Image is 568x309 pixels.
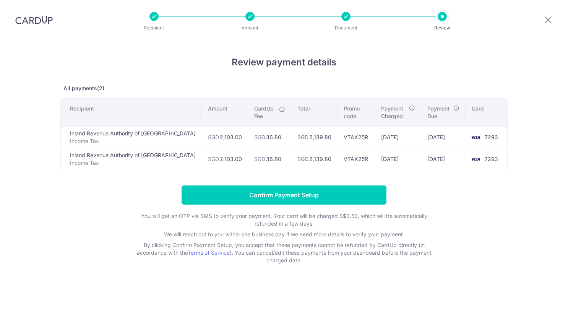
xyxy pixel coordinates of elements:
[70,137,196,145] p: Income Tax
[297,156,308,162] span: SGD
[521,286,560,305] iframe: 打开一个小组件，您可以在其中找到更多信息
[131,212,437,228] p: You will get an OTP via SMS to verify your payment. Your card will be charged S$0.50, which will ...
[427,105,451,120] span: Payment Due
[254,134,265,140] span: SGD
[254,105,275,120] span: CardUp Fee
[414,24,471,32] p: Review
[208,156,219,162] span: SGD
[338,99,375,126] th: Promo code
[131,231,437,238] p: We will reach out to you within one business day if we need more details to verify your payment.
[466,99,507,126] th: Card
[375,126,421,148] td: [DATE]
[60,85,508,92] p: All payments(2)
[468,133,483,142] img: <span class="translation_missing" title="translation missing: en.account_steps.new_confirm_form.b...
[421,148,466,170] td: [DATE]
[468,154,483,164] img: <span class="translation_missing" title="translation missing: en.account_steps.new_confirm_form.b...
[208,134,219,140] span: SGD
[248,126,291,148] td: 36.80
[297,134,308,140] span: SGD
[61,99,202,126] th: Recipient
[485,156,498,162] span: 7293
[338,126,375,148] td: VTAX25R
[291,99,338,126] th: Total
[381,105,407,120] span: Payment Charged
[222,24,278,32] p: Amount
[291,126,338,148] td: 2,139.80
[202,126,248,148] td: 2,103.00
[61,148,202,170] td: Inland Revenue Authority of [GEOGRAPHIC_DATA]
[254,156,265,162] span: SGD
[182,185,386,205] input: Confirm Payment Setup
[15,15,53,24] img: CardUp
[70,159,196,167] p: Income Tax
[338,148,375,170] td: VTAX25R
[188,249,230,256] a: Terms of Service
[60,55,508,69] h4: Review payment details
[421,126,466,148] td: [DATE]
[202,99,248,126] th: Amount
[485,134,498,140] span: 7293
[126,24,182,32] p: Recipient
[61,126,202,148] td: Inland Revenue Authority of [GEOGRAPHIC_DATA]
[131,241,437,264] p: By clicking Confirm Payment Setup, you accept that these payments cannot be refunded by CardUp di...
[202,148,248,170] td: 2,103.00
[248,148,291,170] td: 36.80
[291,148,338,170] td: 2,139.80
[318,24,374,32] p: Document
[375,148,421,170] td: [DATE]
